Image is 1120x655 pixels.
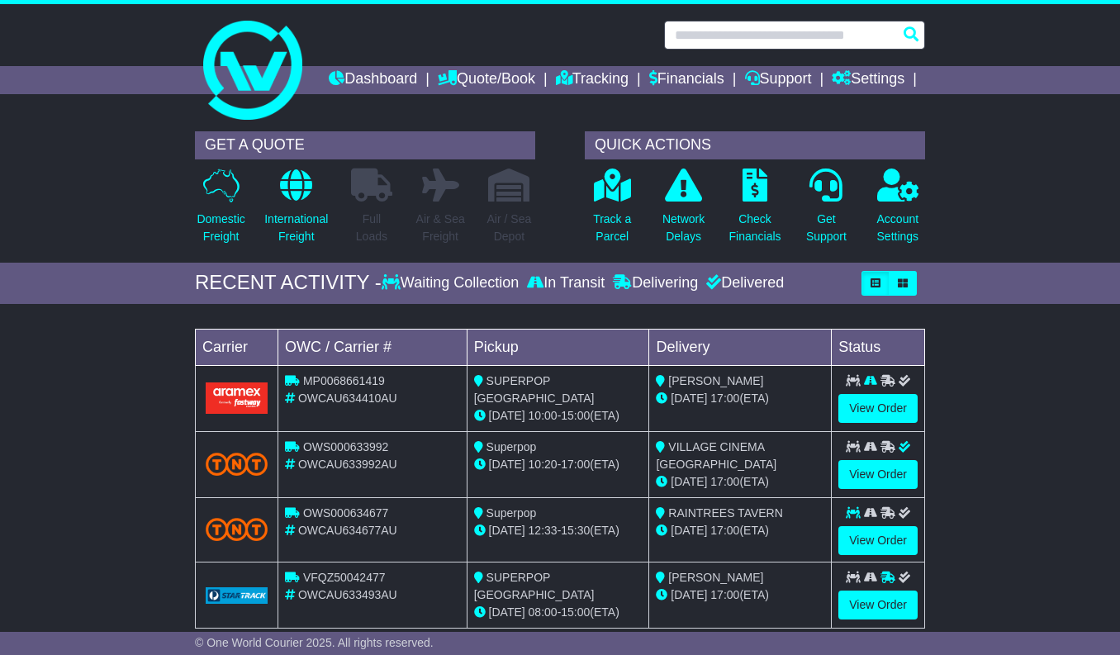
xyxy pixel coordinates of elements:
[303,440,389,453] span: OWS000633992
[303,506,389,520] span: OWS000634677
[593,211,631,245] p: Track a Parcel
[195,271,382,295] div: RECENT ACTIVITY -
[529,409,558,422] span: 10:00
[649,66,724,94] a: Financials
[556,66,629,94] a: Tracking
[303,571,386,584] span: VFQZ50042477
[303,374,385,387] span: MP0068661419
[838,526,918,555] a: View Order
[196,329,278,365] td: Carrier
[278,329,467,365] td: OWC / Carrier #
[529,524,558,537] span: 12:33
[467,329,649,365] td: Pickup
[561,605,590,619] span: 15:00
[416,211,465,245] p: Air & Sea Freight
[489,409,525,422] span: [DATE]
[806,211,847,245] p: Get Support
[710,475,739,488] span: 17:00
[206,382,268,413] img: Aramex.png
[474,374,595,405] span: SUPERPOP [GEOGRAPHIC_DATA]
[474,571,595,601] span: SUPERPOP [GEOGRAPHIC_DATA]
[298,524,397,537] span: OWCAU634677AU
[649,329,832,365] td: Delivery
[197,211,244,245] p: Domestic Freight
[585,131,925,159] div: QUICK ACTIONS
[486,506,537,520] span: Superpop
[592,168,632,254] a: Track aParcel
[805,168,847,254] a: GetSupport
[671,475,707,488] span: [DATE]
[489,458,525,471] span: [DATE]
[195,131,535,159] div: GET A QUOTE
[656,390,824,407] div: (ETA)
[671,524,707,537] span: [DATE]
[382,274,523,292] div: Waiting Collection
[668,374,763,387] span: [PERSON_NAME]
[745,66,812,94] a: Support
[838,591,918,619] a: View Order
[876,168,920,254] a: AccountSettings
[486,440,537,453] span: Superpop
[474,407,643,425] div: - (ETA)
[489,524,525,537] span: [DATE]
[474,522,643,539] div: - (ETA)
[729,211,781,245] p: Check Financials
[561,524,590,537] span: 15:30
[474,604,643,621] div: - (ETA)
[877,211,919,245] p: Account Settings
[710,392,739,405] span: 17:00
[609,274,702,292] div: Delivering
[702,274,784,292] div: Delivered
[529,458,558,471] span: 10:20
[832,66,904,94] a: Settings
[656,586,824,604] div: (ETA)
[838,394,918,423] a: View Order
[298,588,397,601] span: OWCAU633493AU
[195,636,434,649] span: © One World Courier 2025. All rights reserved.
[196,168,245,254] a: DomesticFreight
[298,392,397,405] span: OWCAU634410AU
[474,456,643,473] div: - (ETA)
[668,506,782,520] span: RAINTREES TAVERN
[206,587,268,604] img: GetCarrierServiceLogo
[656,473,824,491] div: (ETA)
[671,392,707,405] span: [DATE]
[710,524,739,537] span: 17:00
[832,329,925,365] td: Status
[671,588,707,601] span: [DATE]
[206,453,268,475] img: TNT_Domestic.png
[487,211,532,245] p: Air / Sea Depot
[489,605,525,619] span: [DATE]
[523,274,609,292] div: In Transit
[656,522,824,539] div: (ETA)
[668,571,763,584] span: [PERSON_NAME]
[206,518,268,540] img: TNT_Domestic.png
[438,66,535,94] a: Quote/Book
[656,440,776,471] span: VILLAGE CINEMA [GEOGRAPHIC_DATA]
[710,588,739,601] span: 17:00
[351,211,392,245] p: Full Loads
[662,168,705,254] a: NetworkDelays
[838,460,918,489] a: View Order
[561,458,590,471] span: 17:00
[264,211,328,245] p: International Freight
[263,168,329,254] a: InternationalFreight
[529,605,558,619] span: 08:00
[662,211,705,245] p: Network Delays
[298,458,397,471] span: OWCAU633992AU
[561,409,590,422] span: 15:00
[728,168,782,254] a: CheckFinancials
[329,66,417,94] a: Dashboard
